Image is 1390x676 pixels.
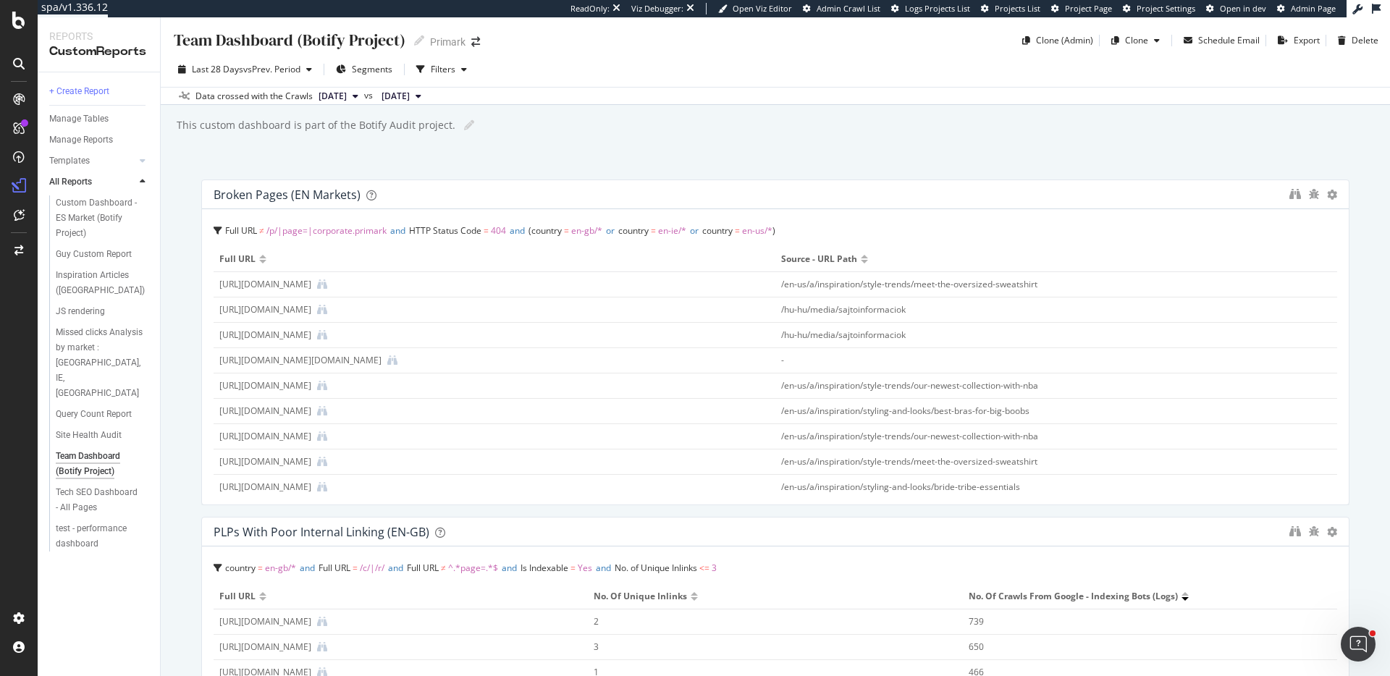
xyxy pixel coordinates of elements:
span: vs Prev. Period [243,63,300,75]
div: 2 [594,615,920,628]
span: and [596,562,611,574]
span: = [484,224,489,237]
div: /en-us/a/inspiration/style-trends/our-newest-collection-with-nba [781,430,1276,443]
div: https://www.primark.com/en-us/c/women/clothes/pajamas-and-sleepwear [219,481,311,494]
span: Segments [352,63,392,75]
a: Open in dev [1206,3,1266,14]
a: All Reports [49,174,135,190]
span: /c/|/r/ [360,562,384,574]
div: Filters [431,63,455,75]
a: test - performance dashboard [56,521,150,552]
span: en-gb/* [265,562,296,574]
span: = [353,562,358,574]
span: <= [699,562,709,574]
button: Segments [330,58,398,81]
div: Custom Dashboard - ES Market (Botify Project) [56,195,143,241]
a: Project Settings [1123,3,1195,14]
div: Broken Pages (EN Markets)Full URL ≠ /p/|page=|corporate.primarkandHTTP Status Code = 404andcountr... [201,179,1349,505]
span: ≠ [259,224,264,237]
span: en-ie/* [658,224,686,237]
span: en-us/* [742,224,772,237]
span: ^.*page=.*$ [448,562,498,574]
a: Admin Crawl List [803,3,880,14]
span: Last 28 Days [192,63,243,75]
span: Open Viz Editor [733,3,792,14]
div: https://www.primark.com/en-us/c/kids/browse-by-product/shoes/sneakers [219,430,311,443]
div: Clone (Admin) [1036,34,1093,46]
span: HTTP Status Code [409,224,481,237]
button: Clone [1105,29,1166,52]
div: Primark [430,35,466,49]
div: Export [1294,34,1320,46]
button: Clone (Admin) [1016,29,1093,52]
div: Templates [49,153,90,169]
a: Admin Page [1277,3,1336,14]
a: Missed clicks Analysis by market : [GEOGRAPHIC_DATA], IE, [GEOGRAPHIC_DATA] [56,325,150,401]
div: https://www.primark.com/en-gb/c/kids/girls/girls-clothing/winter-warmer [219,615,311,628]
a: Guy Custom Report [56,247,150,262]
a: Custom Dashboard - ES Market (Botify Project) [56,195,150,241]
a: Tech SEO Dashboard - All Pages [56,485,150,515]
div: https://www.primark.com/en-gb/lepj-velunk-kapcsolatba [219,329,311,342]
div: CustomReports [49,43,148,60]
div: Schedule Email [1198,34,1260,46]
span: Open in dev [1220,3,1266,14]
button: Filters [410,58,473,81]
div: /en-us/a/inspiration/styling-and-looks/best-bras-for-big-boobs [781,405,1276,418]
a: Templates [49,153,135,169]
a: Manage Tables [49,111,150,127]
div: /en-us/a/inspiration/style-trends/meet-the-oversized-sweatshirt [781,278,1276,291]
a: Inspiration Articles ([GEOGRAPHIC_DATA]) [56,268,150,298]
div: test - performance dashboard [56,521,140,552]
a: Query Count Report [56,407,150,422]
span: Logs Projects List [905,3,970,14]
span: Admin Page [1291,3,1336,14]
span: and [510,224,525,237]
span: Full URL [225,224,257,237]
div: - [781,354,1276,367]
div: arrow-right-arrow-left [471,37,480,47]
span: and [300,562,315,574]
span: country [618,224,649,237]
span: Source - URL Path [781,253,857,266]
span: No. of Unique Inlinks [615,562,697,574]
span: = [735,224,740,237]
span: and [390,224,405,237]
div: ReadOnly: [570,3,610,14]
a: JS rendering [56,304,150,319]
span: Project Page [1065,3,1112,14]
div: Delete [1352,34,1378,46]
div: Manage Tables [49,111,109,127]
iframe: Intercom live chat [1341,627,1376,662]
div: 739 [969,615,1295,628]
span: country [225,562,256,574]
div: JS rendering [56,304,105,319]
span: Full URL [219,253,256,266]
span: Full URL [219,590,256,603]
a: Open Viz Editor [718,3,792,14]
span: ≠ [441,562,446,574]
div: https://www.primark.com/en-us/c/collabs/sports/nba/chicago-bulls [219,379,311,392]
div: Inspiration Articles (UK) [56,268,145,298]
div: This custom dashboard is part of the Botify Audit project. [175,118,455,132]
button: [DATE] [313,88,364,105]
div: All Reports [49,174,92,190]
span: or [606,224,615,237]
div: 3 [594,641,920,654]
div: PLPs with Poor Internal Linking (EN-GB) [214,525,429,539]
div: bug [1308,189,1320,199]
span: Yes [578,562,592,574]
a: Site Health Audit [56,428,150,443]
span: vs [364,89,376,102]
button: Delete [1332,29,1378,52]
i: Edit report name [464,120,474,130]
span: Projects List [995,3,1040,14]
span: 2025 Jul. 20th [382,90,410,103]
span: country [702,224,733,237]
span: or [690,224,699,237]
div: https://www.primark.com/en-gb/c/kids/boys/boys-clothing/winter-warmer [219,641,311,654]
a: Logs Projects List [891,3,970,14]
div: /hu-hu/media/sajtoinformaciok [781,329,1276,342]
div: Site Health Audit [56,428,122,443]
div: bug [1308,526,1320,536]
